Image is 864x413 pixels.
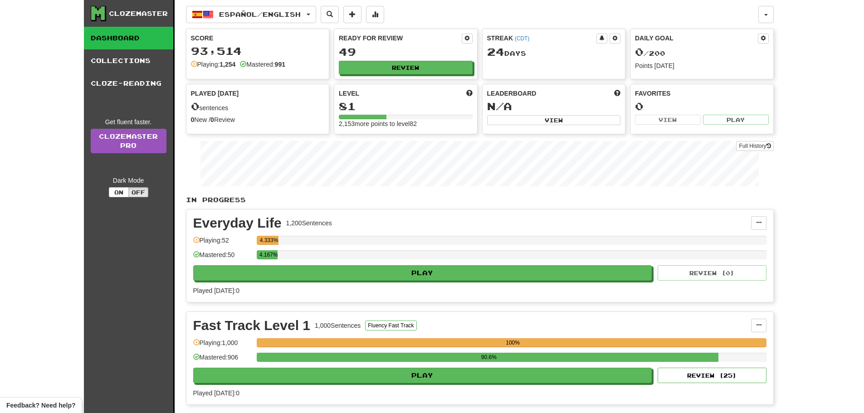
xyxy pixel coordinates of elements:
[109,187,129,197] button: On
[219,10,301,18] span: Español / English
[339,101,473,112] div: 81
[220,61,235,68] strong: 1,254
[259,353,718,362] div: 90.6%
[259,338,766,347] div: 100%
[365,321,416,330] button: Fluency Fast Track
[366,6,384,23] button: More stats
[259,250,278,259] div: 4.167%
[210,116,214,123] strong: 0
[191,116,195,123] strong: 0
[339,61,473,74] button: Review
[635,89,769,98] div: Favorites
[487,34,597,43] div: Streak
[635,115,701,125] button: View
[193,338,252,353] div: Playing: 1,000
[193,265,652,281] button: Play
[186,195,774,204] p: In Progress
[259,236,278,245] div: 4.333%
[109,9,168,18] div: Clozemaster
[193,216,282,230] div: Everyday Life
[487,100,512,112] span: N/A
[191,89,239,98] span: Played [DATE]
[487,45,504,58] span: 24
[91,176,166,185] div: Dark Mode
[321,6,339,23] button: Search sentences
[193,287,239,294] span: Played [DATE]: 0
[128,187,148,197] button: Off
[515,35,529,42] a: (CDT)
[191,100,200,112] span: 0
[193,236,252,251] div: Playing: 52
[240,60,285,69] div: Mastered:
[635,34,758,44] div: Daily Goal
[193,389,239,397] span: Played [DATE]: 0
[339,34,462,43] div: Ready for Review
[658,265,766,281] button: Review (0)
[614,89,620,98] span: This week in points, UTC
[736,141,773,151] button: Full History
[315,321,361,330] div: 1,000 Sentences
[84,49,173,72] a: Collections
[635,101,769,112] div: 0
[339,89,359,98] span: Level
[703,115,769,125] button: Play
[191,115,325,124] div: New / Review
[635,49,665,57] span: / 200
[275,61,285,68] strong: 991
[186,6,316,23] button: Español/English
[343,6,361,23] button: Add sentence to collection
[193,250,252,265] div: Mastered: 50
[635,61,769,70] div: Points [DATE]
[487,46,621,58] div: Day s
[191,101,325,112] div: sentences
[193,368,652,383] button: Play
[193,319,311,332] div: Fast Track Level 1
[91,117,166,126] div: Get fluent faster.
[286,219,332,228] div: 1,200 Sentences
[339,46,473,58] div: 49
[84,27,173,49] a: Dashboard
[91,129,166,153] a: ClozemasterPro
[191,45,325,57] div: 93,514
[191,60,236,69] div: Playing:
[635,45,644,58] span: 0
[466,89,473,98] span: Score more points to level up
[193,353,252,368] div: Mastered: 906
[487,89,537,98] span: Leaderboard
[84,72,173,95] a: Cloze-Reading
[339,119,473,128] div: 2,153 more points to level 82
[191,34,325,43] div: Score
[487,115,621,125] button: View
[658,368,766,383] button: Review (25)
[6,401,75,410] span: Open feedback widget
